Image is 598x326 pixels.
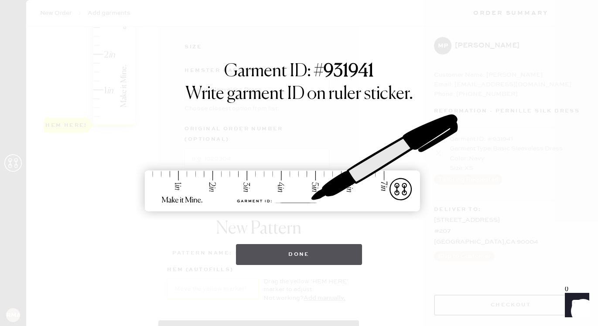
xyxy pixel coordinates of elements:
img: ruler-sticker-sharpie.svg [136,92,463,235]
iframe: Front Chat [557,287,594,324]
button: Done [236,244,362,265]
strong: 931941 [324,63,374,80]
h1: Garment ID: # [224,61,374,84]
h1: Write garment ID on ruler sticker. [185,84,413,105]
